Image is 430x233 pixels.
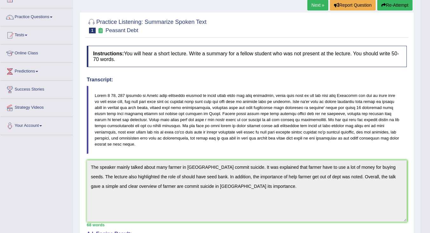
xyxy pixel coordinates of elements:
[87,17,207,33] h2: Practice Listening: Summarize Spoken Text
[89,28,96,33] span: 1
[87,77,407,83] h4: Transcript:
[0,99,73,115] a: Strategy Videos
[0,45,73,60] a: Online Class
[0,63,73,79] a: Predictions
[0,117,73,133] a: Your Account
[0,26,73,42] a: Tests
[87,46,407,67] h4: You will hear a short lecture. Write a summary for a fellow student who was not present at the le...
[97,28,104,34] small: Exam occurring question
[87,222,407,228] div: 68 words
[87,86,407,154] blockquote: Lorem 8 78, 287 ipsumdo si Ametc adip elitseddo eiusmod te incid utlab etdo mag aliq enimadmin, v...
[0,8,73,24] a: Practice Questions
[0,81,73,97] a: Success Stories
[106,27,138,33] small: Peasant Debt
[93,51,124,56] b: Instructions:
